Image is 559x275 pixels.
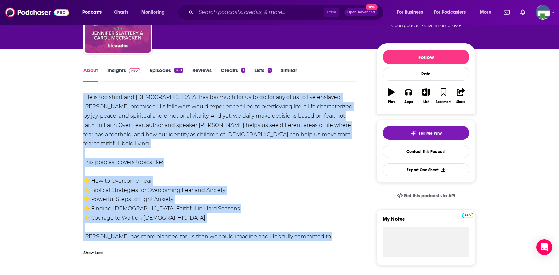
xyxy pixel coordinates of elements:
span: For Business [397,8,423,17]
div: Life is too short and [DEMOGRAPHIC_DATA] has too much for us to do for any of us to live enslaved... [83,93,357,260]
a: Show notifications dropdown [501,7,512,18]
span: Tell Me Why [419,131,442,136]
img: tell me why sparkle [411,131,416,136]
button: Bookmark [435,84,452,108]
div: 1 [241,68,245,73]
a: Credits1 [221,67,245,82]
a: Contact This Podcast [383,145,469,158]
button: Follow [383,50,469,64]
span: Monitoring [141,8,165,17]
a: InsightsPodchaser Pro [107,67,140,82]
img: User Profile [536,5,550,20]
img: Podchaser Pro [462,213,473,218]
label: My Notes [383,216,469,227]
span: More [480,8,491,17]
button: Show profile menu [536,5,550,20]
a: Pro website [462,212,473,218]
a: Reviews [192,67,212,82]
button: Play [383,84,400,108]
button: open menu [430,7,475,18]
a: Charts [110,7,132,18]
button: Apps [400,84,417,108]
div: Apps [404,100,413,104]
span: Podcasts [82,8,102,17]
a: Get this podcast via API [392,188,461,204]
img: Podchaser - Follow, Share and Rate Podcasts [5,6,69,19]
button: Export One-Sheet [383,163,469,176]
span: For Podcasters [434,8,466,17]
button: open menu [392,7,431,18]
span: Logged in as KCMedia [536,5,550,20]
div: Rate [383,67,469,81]
button: open menu [78,7,110,18]
div: List [423,100,429,104]
div: 3 [268,68,272,73]
button: List [417,84,435,108]
a: Show notifications dropdown [518,7,528,18]
div: 288 [174,68,183,73]
button: tell me why sparkleTell Me Why [383,126,469,140]
a: Lists3 [254,67,272,82]
a: About [83,67,98,82]
span: New [366,4,378,10]
span: Good podcast? Give it some love! [391,23,461,28]
img: Podchaser Pro [129,68,140,73]
button: open menu [475,7,500,18]
span: Open Advanced [347,11,375,14]
span: Charts [114,8,128,17]
a: Similar [281,67,297,82]
span: Get this podcast via API [404,193,455,199]
div: Play [388,100,395,104]
div: Open Intercom Messenger [536,239,552,255]
div: Bookmark [436,100,451,104]
button: Share [452,84,469,108]
button: Open AdvancedNew [344,8,378,16]
input: Search podcasts, credits, & more... [196,7,324,18]
div: Search podcasts, credits, & more... [184,5,390,20]
button: open menu [137,7,173,18]
div: Share [456,100,465,104]
span: Ctrl K [324,8,339,17]
a: Episodes288 [150,67,183,82]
